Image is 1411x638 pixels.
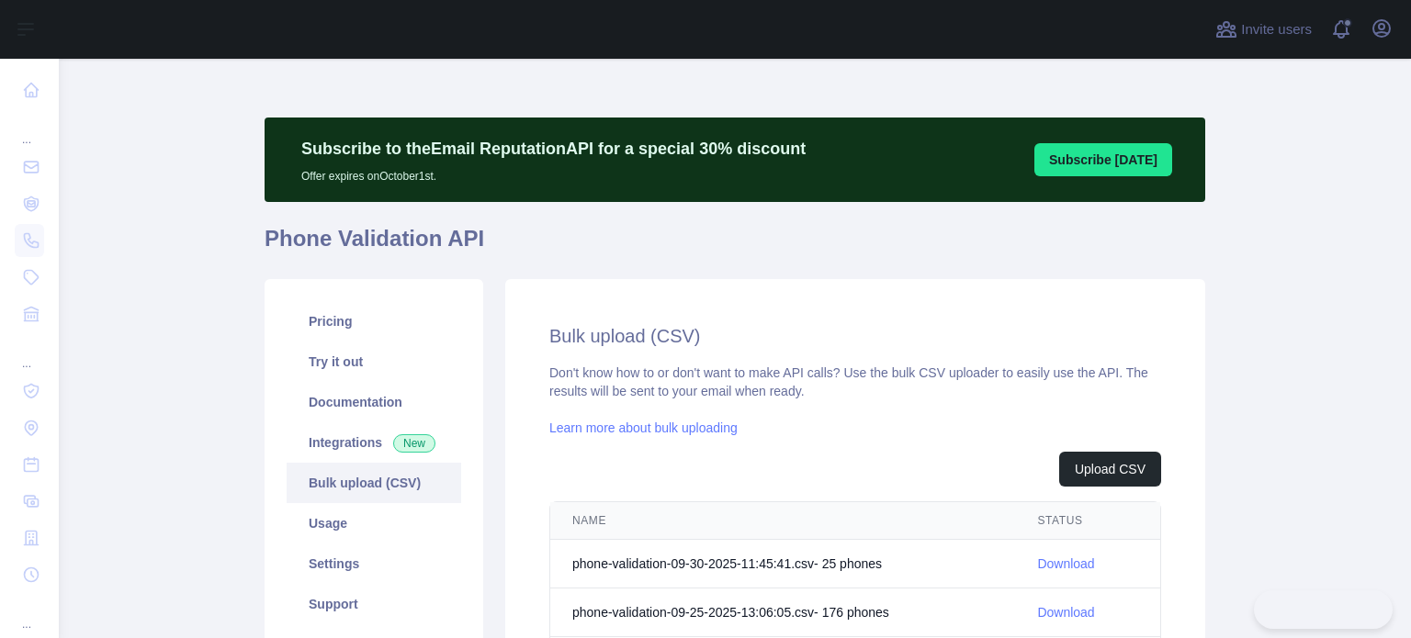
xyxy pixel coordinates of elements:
div: ... [15,595,44,632]
a: Download [1037,605,1094,620]
iframe: Toggle Customer Support [1254,590,1393,629]
td: phone-validation-09-30-2025-11:45:41.csv - 25 phone s [550,540,1015,588]
a: Support [287,584,461,624]
div: ... [15,334,44,371]
th: NAME [550,502,1015,540]
th: STATUS [1015,502,1160,540]
h1: Phone Validation API [265,224,1205,268]
a: Learn more about bulk uploading [549,420,738,435]
span: Invite users [1241,19,1312,40]
h2: Bulk upload (CSV) [549,323,1161,349]
a: Try it out [287,341,461,382]
button: Invite users [1212,15,1315,44]
a: Documentation [287,382,461,422]
a: Integrations New [287,422,461,463]
a: Pricing [287,301,461,341]
td: phone-validation-09-25-2025-13:06:05.csv - 176 phone s [550,588,1015,637]
p: Subscribe to the Email Reputation API for a special 30 % discount [301,136,806,162]
a: Download [1037,556,1094,571]
a: Usage [287,503,461,543]
p: Offer expires on October 1st. [301,162,806,184]
a: Settings [287,543,461,584]
button: Subscribe [DATE] [1034,143,1172,176]
span: New [393,434,435,453]
a: Bulk upload (CSV) [287,463,461,503]
div: ... [15,110,44,147]
button: Upload CSV [1059,452,1161,487]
